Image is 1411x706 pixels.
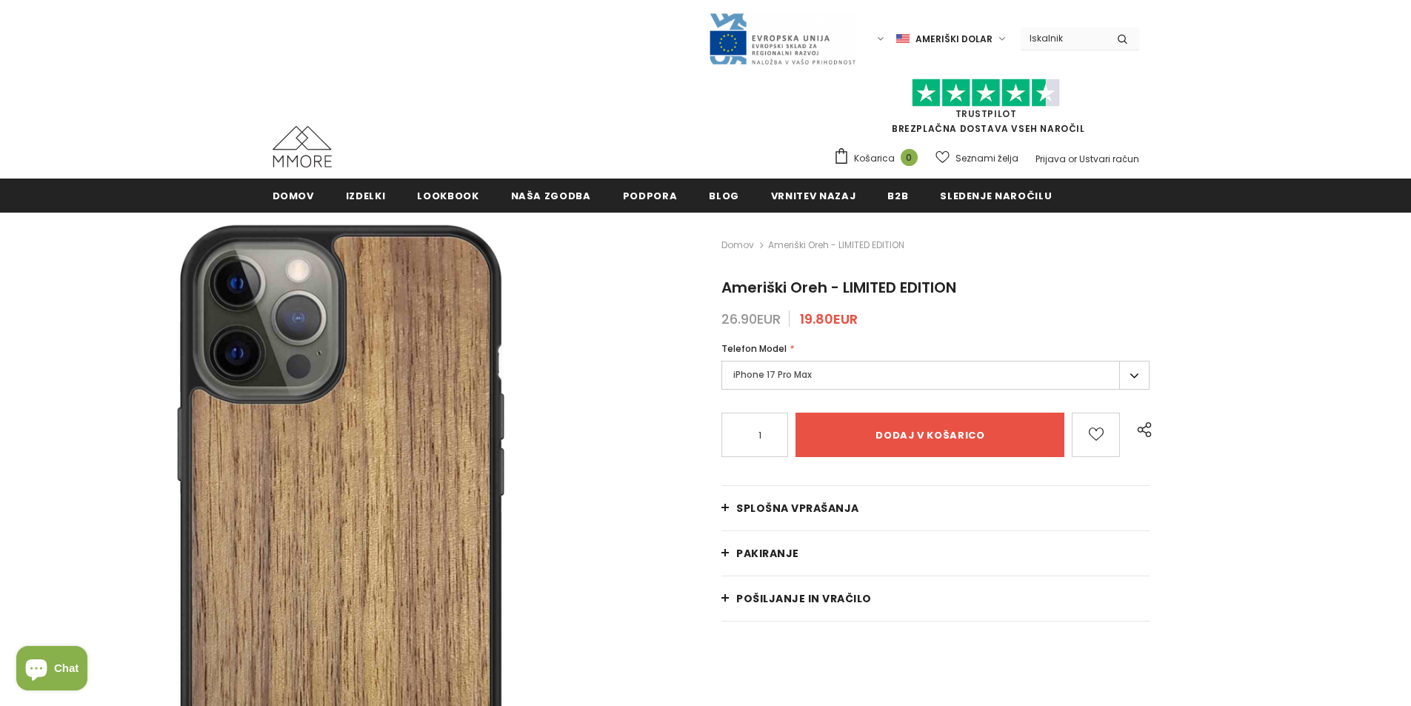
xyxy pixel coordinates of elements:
span: Ameriški Oreh - LIMITED EDITION [768,236,904,254]
span: or [1068,153,1077,165]
img: Zaupajte Pilot Stars [912,79,1060,107]
span: podpora [623,189,678,203]
a: Pošiljanje in vračilo [721,576,1150,621]
img: USD [896,33,910,45]
input: Dodaj v košarico [795,413,1064,457]
a: Prijava [1035,153,1066,165]
a: Naša zgodba [511,179,591,212]
a: TrustPilot [955,107,1017,120]
img: Javni Razpis [708,12,856,66]
span: PAKIRANJE [736,546,799,561]
span: Ameriški Oreh - LIMITED EDITION [721,277,956,298]
a: PAKIRANJE [721,531,1150,576]
span: Telefon Model [721,342,787,355]
span: ameriški dolar [915,32,993,47]
a: Domov [273,179,314,212]
span: Lookbook [417,189,478,203]
a: Sledenje naročilu [940,179,1052,212]
a: Blog [709,179,739,212]
a: Domov [721,236,754,254]
span: Seznami želja [955,151,1018,166]
span: Pošiljanje in vračilo [736,591,872,606]
a: Javni Razpis [708,32,856,44]
span: Vrnitev nazaj [771,189,855,203]
a: Splošna vprašanja [721,486,1150,530]
span: Domov [273,189,314,203]
span: B2B [887,189,908,203]
a: B2B [887,179,908,212]
a: Seznami želja [935,145,1018,171]
a: Ustvari račun [1079,153,1139,165]
span: Naša zgodba [511,189,591,203]
span: BREZPLAČNA DOSTAVA VSEH NAROČIL [833,85,1139,135]
span: 19.80EUR [800,310,858,328]
input: Search Site [1021,27,1106,49]
span: Blog [709,189,739,203]
a: podpora [623,179,678,212]
a: Izdelki [346,179,386,212]
span: Sledenje naročilu [940,189,1052,203]
span: Košarica [854,151,895,166]
span: 0 [901,149,918,166]
inbox-online-store-chat: Shopify online store chat [12,646,92,694]
span: 26.90EUR [721,310,781,328]
span: Izdelki [346,189,386,203]
label: iPhone 17 Pro Max [721,361,1150,390]
span: Splošna vprašanja [736,501,859,516]
a: Vrnitev nazaj [771,179,855,212]
a: Košarica 0 [833,147,925,170]
a: Lookbook [417,179,478,212]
